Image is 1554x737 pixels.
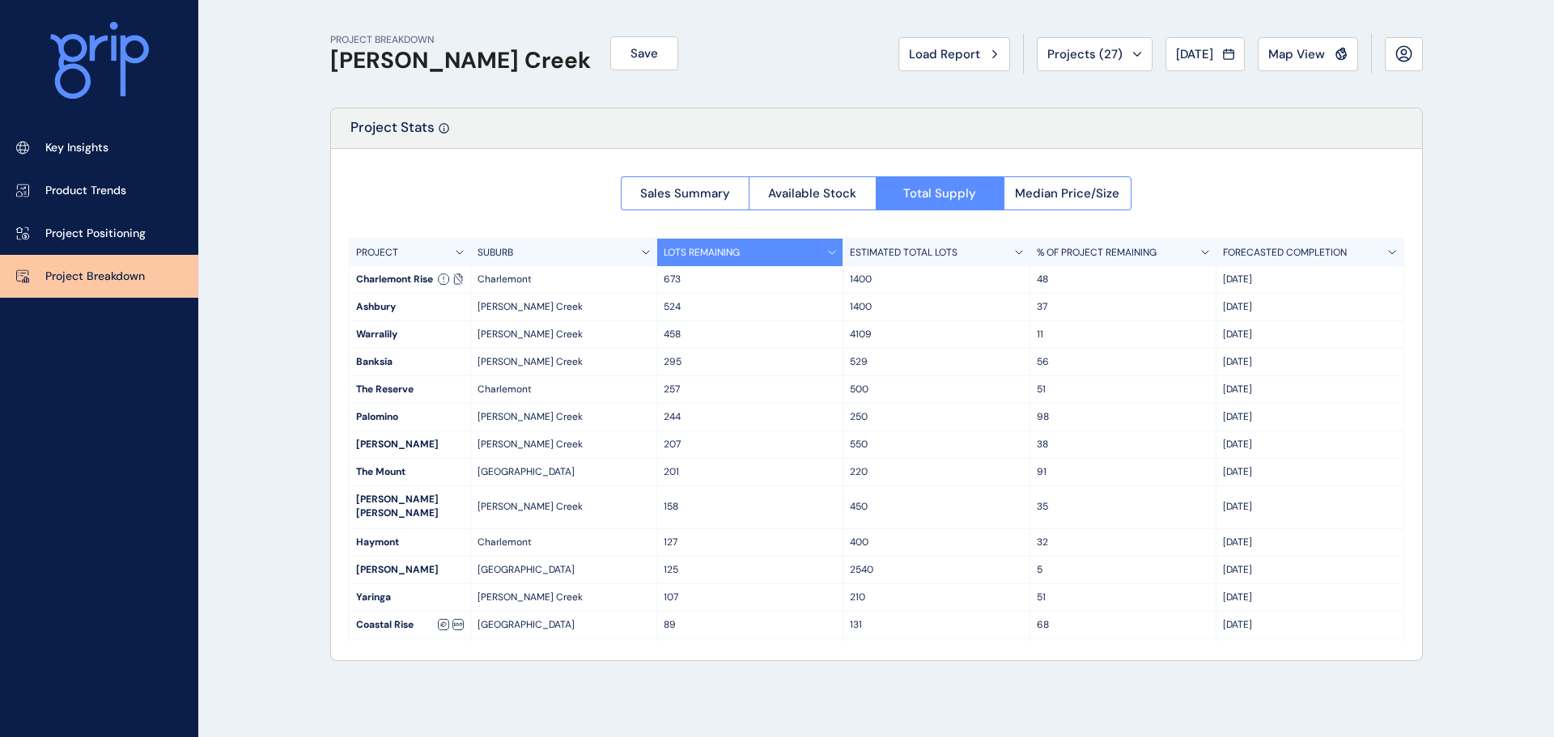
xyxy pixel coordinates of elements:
[350,557,470,583] div: [PERSON_NAME]
[664,563,836,577] p: 125
[850,410,1022,424] p: 250
[1037,37,1153,71] button: Projects (27)
[478,563,650,577] p: [GEOGRAPHIC_DATA]
[909,46,980,62] span: Load Report
[1015,185,1119,201] span: Median Price/Size
[478,328,650,341] p: [PERSON_NAME] Creek
[350,266,470,293] div: Charlemont Rise
[664,383,836,396] p: 257
[1223,563,1396,577] p: [DATE]
[749,176,877,210] button: Available Stock
[1223,536,1396,549] p: [DATE]
[1037,355,1209,369] p: 56
[664,500,836,514] p: 158
[350,431,470,458] div: [PERSON_NAME]
[356,246,398,260] p: PROJECT
[850,465,1022,479] p: 220
[478,355,650,369] p: [PERSON_NAME] Creek
[1223,246,1347,260] p: FORECASTED COMPLETION
[1037,591,1209,604] p: 51
[1037,563,1209,577] p: 5
[350,639,470,666] div: Mattana
[1223,328,1396,341] p: [DATE]
[1037,328,1209,341] p: 11
[1037,500,1209,514] p: 35
[350,459,470,485] div: The Mount
[903,185,976,201] span: Total Supply
[350,294,470,320] div: Ashbury
[478,410,650,424] p: [PERSON_NAME] Creek
[350,584,470,611] div: Yaringa
[350,612,470,638] div: Coastal Rise
[1223,410,1396,424] p: [DATE]
[1223,500,1396,514] p: [DATE]
[1037,536,1209,549] p: 32
[350,376,470,403] div: The Reserve
[664,438,836,451] p: 207
[850,328,1022,341] p: 4109
[664,246,740,260] p: LOTS REMAINING
[1223,591,1396,604] p: [DATE]
[1176,46,1213,62] span: [DATE]
[330,33,591,47] p: PROJECT BREAKDOWN
[350,321,470,348] div: Warralily
[478,300,650,314] p: [PERSON_NAME] Creek
[1037,410,1209,424] p: 98
[664,618,836,632] p: 89
[478,383,650,396] p: Charlemont
[350,118,435,148] p: Project Stats
[768,185,856,201] span: Available Stock
[1165,37,1245,71] button: [DATE]
[1037,273,1209,286] p: 48
[1223,273,1396,286] p: [DATE]
[1037,438,1209,451] p: 38
[850,273,1022,286] p: 1400
[640,185,730,201] span: Sales Summary
[631,45,658,61] span: Save
[1223,355,1396,369] p: [DATE]
[1223,300,1396,314] p: [DATE]
[350,404,470,430] div: Palomino
[850,383,1022,396] p: 500
[850,246,957,260] p: ESTIMATED TOTAL LOTS
[478,246,513,260] p: SUBURB
[621,176,749,210] button: Sales Summary
[664,355,836,369] p: 295
[478,273,650,286] p: Charlemont
[45,183,126,199] p: Product Trends
[478,500,650,514] p: [PERSON_NAME] Creek
[45,269,145,285] p: Project Breakdown
[1223,618,1396,632] p: [DATE]
[350,349,470,375] div: Banksia
[850,300,1022,314] p: 1400
[330,47,591,74] h1: [PERSON_NAME] Creek
[610,36,678,70] button: Save
[850,563,1022,577] p: 2540
[350,486,470,528] div: [PERSON_NAME] [PERSON_NAME]
[1223,438,1396,451] p: [DATE]
[1037,465,1209,479] p: 91
[664,465,836,479] p: 201
[1223,383,1396,396] p: [DATE]
[850,591,1022,604] p: 210
[850,438,1022,451] p: 550
[1037,383,1209,396] p: 51
[478,591,650,604] p: [PERSON_NAME] Creek
[1047,46,1123,62] span: Projects ( 27 )
[876,176,1004,210] button: Total Supply
[664,273,836,286] p: 673
[478,536,650,549] p: Charlemont
[664,328,836,341] p: 458
[664,300,836,314] p: 524
[478,438,650,451] p: [PERSON_NAME] Creek
[478,618,650,632] p: [GEOGRAPHIC_DATA]
[1258,37,1358,71] button: Map View
[1223,465,1396,479] p: [DATE]
[898,37,1010,71] button: Load Report
[1037,300,1209,314] p: 37
[850,500,1022,514] p: 450
[45,226,146,242] p: Project Positioning
[1037,618,1209,632] p: 68
[478,465,650,479] p: [GEOGRAPHIC_DATA]
[850,618,1022,632] p: 131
